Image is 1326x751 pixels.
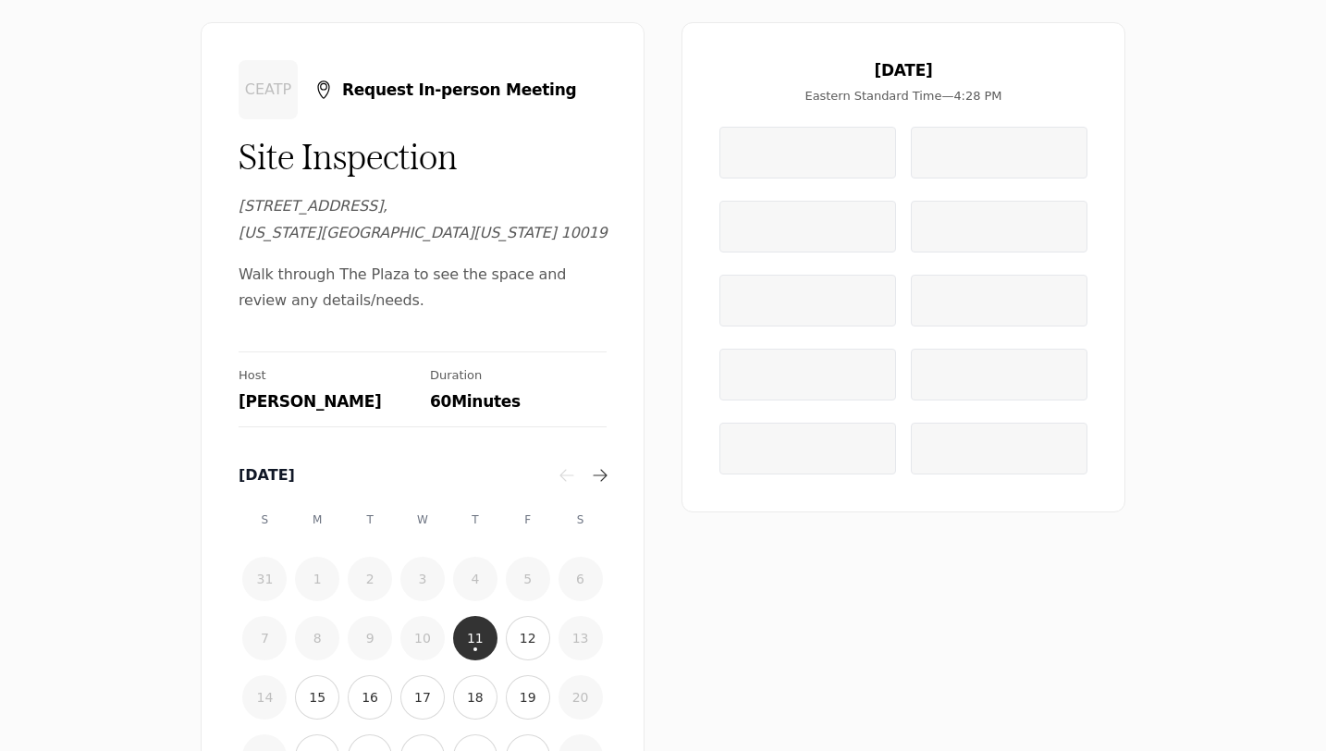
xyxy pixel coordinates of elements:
time: 6 [576,570,584,588]
time: 19 [520,688,536,707]
button: 13 [559,616,603,660]
time: 10 [414,629,431,647]
button: 15 [295,675,339,720]
div: [PERSON_NAME] [239,391,415,412]
button: 17 [400,675,445,720]
time: 2 [366,570,374,588]
time: 16 [362,688,378,707]
div: 60 Minutes [430,391,607,412]
div: T [348,498,392,542]
time: 1 [313,570,322,588]
time: 17 [414,688,431,707]
div: M [295,498,339,542]
time: 18 [467,688,484,707]
span: [STREET_ADDRESS] , [239,193,387,220]
div: T [453,498,497,542]
button: 10 [400,616,445,660]
button: 5 [506,557,550,601]
div: S [242,498,287,542]
button: 18 [453,675,497,720]
span: CEATP [245,79,291,101]
time: 9 [366,629,374,647]
button: 12 [506,616,550,660]
button: 8 [295,616,339,660]
span: Eastern Standard Time — 4:28 PM [804,88,1001,105]
button: 1 [295,557,339,601]
div: S [559,498,603,542]
div: W [400,498,445,542]
button: 14 [242,675,287,720]
button: 9 [348,616,392,660]
button: 11 [453,616,497,660]
button: 20 [559,675,603,720]
button: 2 [348,557,392,601]
button: 7 [242,616,287,660]
span: [DATE] [874,60,932,80]
time: 5 [523,570,532,588]
time: 14 [257,688,274,707]
button: 31 [242,557,287,601]
span: Request In-person Meeting [342,80,576,100]
div: Host [239,367,415,384]
time: 3 [419,570,427,588]
button: 4 [453,557,497,601]
div: [DATE] [239,464,554,486]
time: 13 [572,629,589,647]
button: 3 [400,557,445,601]
div: Duration [430,367,607,384]
span: [US_STATE][GEOGRAPHIC_DATA][US_STATE] 10019 [239,220,608,247]
button: 19 [506,675,550,720]
div: Site Inspection [239,134,607,179]
time: 31 [257,570,274,588]
time: 8 [313,629,322,647]
time: 4 [471,570,479,588]
div: F [506,498,550,542]
span: Walk through The Plaza to see the space and review any details/needs. [239,262,607,315]
time: 7 [261,629,269,647]
button: 16 [348,675,392,720]
time: 12 [520,629,536,647]
time: 15 [309,688,325,707]
time: 20 [572,688,589,707]
time: 11 [467,629,484,647]
button: 6 [559,557,603,601]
